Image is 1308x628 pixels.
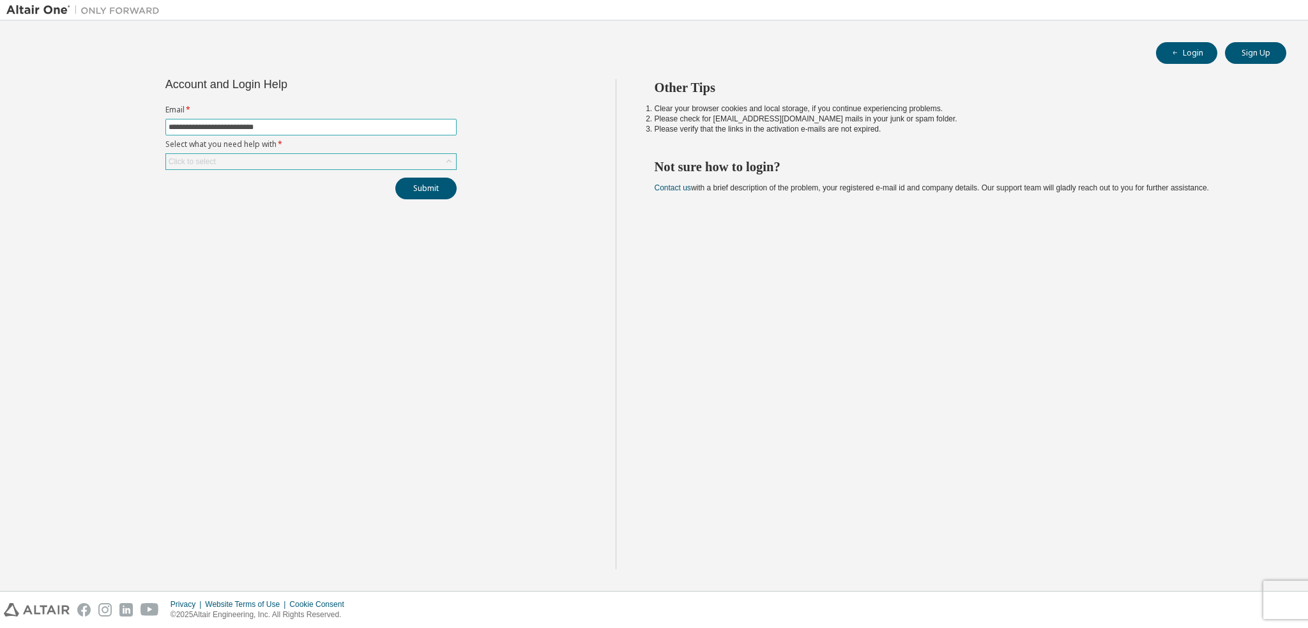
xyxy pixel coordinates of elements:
div: Cookie Consent [289,599,351,609]
div: Click to select [169,157,216,167]
img: altair_logo.svg [4,603,70,617]
img: instagram.svg [98,603,112,617]
h2: Not sure how to login? [655,158,1264,175]
div: Website Terms of Use [205,599,289,609]
div: Privacy [171,599,205,609]
label: Email [165,105,457,115]
img: Altair One [6,4,166,17]
div: Click to select [166,154,456,169]
a: Contact us [655,183,691,192]
li: Please check for [EMAIL_ADDRESS][DOMAIN_NAME] mails in your junk or spam folder. [655,114,1264,124]
span: with a brief description of the problem, your registered e-mail id and company details. Our suppo... [655,183,1209,192]
button: Submit [395,178,457,199]
img: facebook.svg [77,603,91,617]
img: linkedin.svg [119,603,133,617]
button: Sign Up [1225,42,1286,64]
button: Login [1156,42,1217,64]
li: Please verify that the links in the activation e-mails are not expired. [655,124,1264,134]
li: Clear your browser cookies and local storage, if you continue experiencing problems. [655,103,1264,114]
div: Account and Login Help [165,79,399,89]
p: © 2025 Altair Engineering, Inc. All Rights Reserved. [171,609,352,620]
h2: Other Tips [655,79,1264,96]
label: Select what you need help with [165,139,457,149]
img: youtube.svg [141,603,159,617]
